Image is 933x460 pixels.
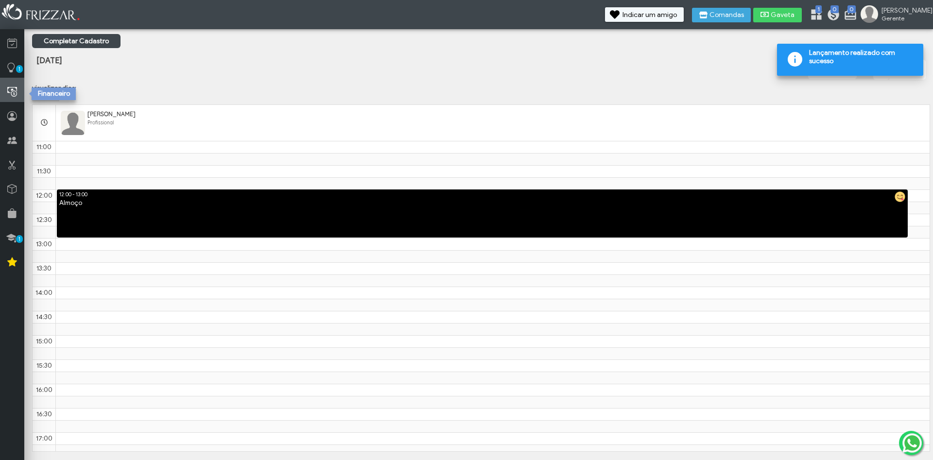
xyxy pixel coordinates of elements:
img: whatsapp.png [900,431,924,455]
span: 0 [830,5,839,13]
span: 1 [815,5,822,13]
button: Gaveta [753,8,802,22]
button: Comandas [692,8,751,22]
span: 13:30 [36,264,52,273]
div: Financeiro [32,87,76,100]
span: 15:00 [36,337,52,345]
a: Completar Cadastro [32,34,121,48]
span: 13:00 [36,240,52,248]
span: 15:30 [36,361,52,370]
span: 0 [847,5,856,13]
span: [PERSON_NAME] [881,6,925,15]
span: 12:30 [36,216,52,224]
button: Indicar um amigo [605,7,684,22]
div: Almoço [57,199,908,208]
span: 16:30 [36,410,52,418]
span: Lançamento realizado com sucesso [809,49,916,68]
img: almoco.png [895,191,905,202]
span: 12:00 [36,191,52,200]
span: 11:30 [37,167,51,175]
span: 11:00 [36,143,52,151]
a: 0 [827,8,836,23]
span: 17:00 [36,434,52,443]
span: Gaveta [771,12,795,18]
span: 1 [16,235,23,243]
span: Comandas [709,12,744,18]
span: Gerente [881,15,925,22]
span: 14:30 [36,313,52,321]
img: FuncionarioFotoBean_get.xhtml [61,111,85,135]
span: 1 [16,65,23,73]
span: 14:00 [35,289,52,297]
span: [DATE] [36,55,62,66]
span: 16:00 [36,386,52,394]
span: Indicar um amigo [622,12,677,18]
span: 12:00 - 13:00 [59,191,87,198]
span: Profissional [87,119,114,126]
a: [PERSON_NAME] Gerente [861,5,928,25]
span: [PERSON_NAME] [87,110,136,118]
a: 0 [844,8,853,23]
label: visualizar dias: [32,84,76,92]
a: 1 [810,8,819,23]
